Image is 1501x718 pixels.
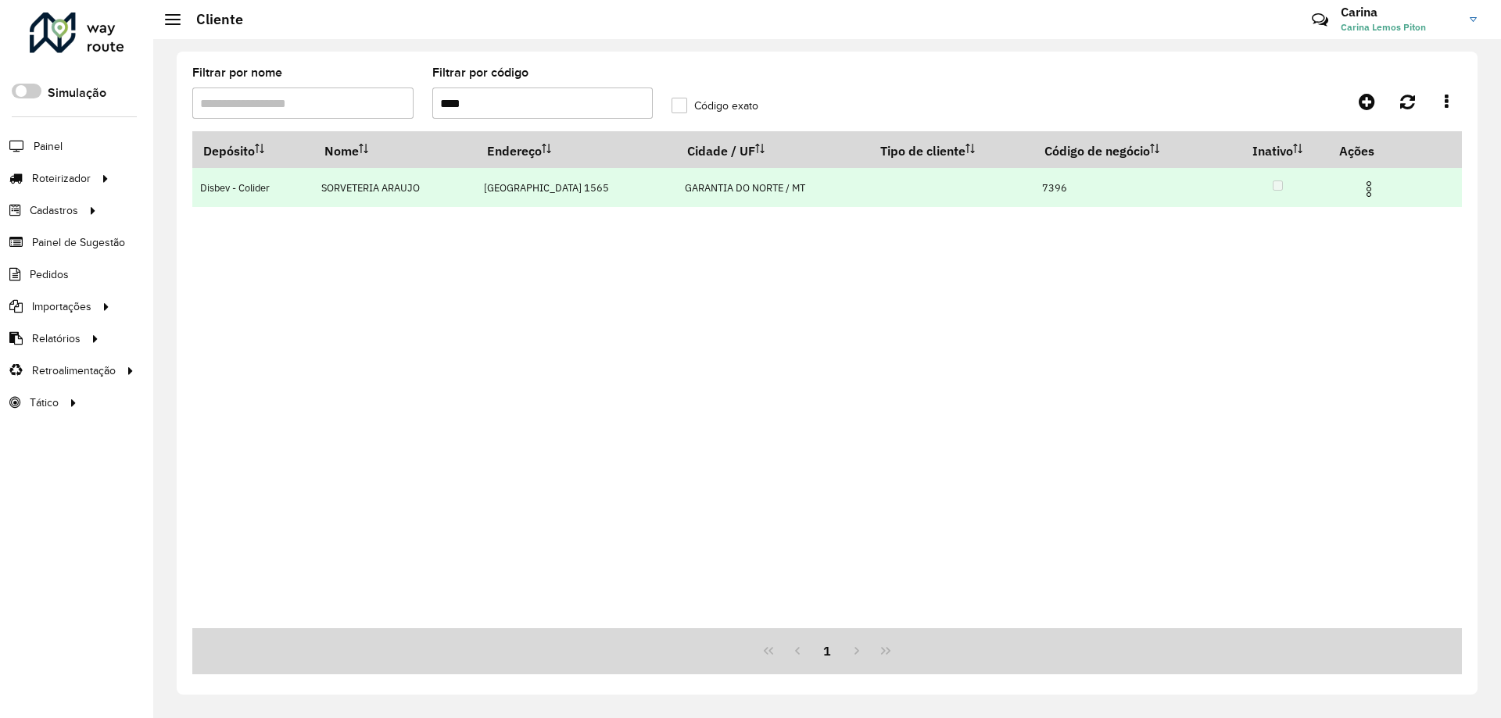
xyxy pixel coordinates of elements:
font: Cadastros [30,205,78,216]
font: Endereço [487,143,542,159]
font: Filtrar por código [432,66,528,79]
font: 1 [823,643,831,659]
font: Importações [32,301,91,313]
font: Tático [30,397,59,409]
font: SORVETERIA ARAUJO [321,181,420,195]
font: [GEOGRAPHIC_DATA] 1565 [484,181,609,195]
font: Painel de Sugestão [32,237,125,248]
font: Retroalimentação [32,365,116,377]
font: Simulação [48,86,106,99]
font: Inativo [1252,143,1293,159]
font: Carina Lemos Piton [1341,21,1426,33]
font: Carina [1341,4,1377,20]
font: Ações [1339,143,1374,159]
font: Painel [34,141,63,152]
font: Críticas? Dúvidas? Elógios? Sugestões? Entre em contato conosco! [1125,5,1249,45]
font: Código de negócio [1044,143,1150,159]
font: Roteirizador [32,173,91,184]
a: Contato Rápido [1303,3,1337,37]
font: Depósito [203,143,255,159]
font: GARANTIA DO NORTE / MT [685,181,805,195]
font: Tipo de cliente [880,143,965,159]
font: Disbev - Colider [200,181,270,195]
font: Cidade / UF [687,143,755,159]
font: Pedidos [30,269,69,280]
font: 7396 [1042,181,1067,195]
font: Relatórios [32,333,81,345]
font: Código exato [694,100,758,112]
button: 1 [812,636,842,666]
font: Nome [324,143,359,159]
font: Cliente [196,10,243,28]
font: Filtrar por nome [192,66,282,79]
